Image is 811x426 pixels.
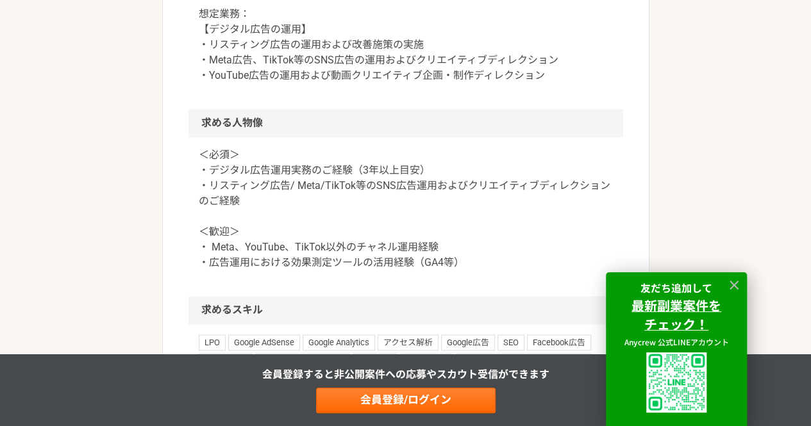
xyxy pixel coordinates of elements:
p: ＜必須＞ ・デジタル広告運用実務のご経験（3年以上目安） ・リスティング広告/ Meta/TikTok等のSNS広告運用およびクリエイティブディレクションのご経験 ＜歓迎＞ ・ Meta、You... [199,147,613,270]
a: 会員登録/ログイン [316,388,496,413]
h2: 求める人物像 [188,109,623,137]
span: LPO [199,334,226,350]
span: ユーザーインタビュー [255,353,350,368]
span: Google AdSense [228,334,300,350]
span: データ分析 [400,353,453,368]
a: 最新副業案件を [631,299,721,314]
strong: チェック！ [644,315,708,333]
p: 会員登録すると非公開案件への応募やスカウト受信ができます [262,367,549,382]
span: Facebook広告 [527,334,591,350]
span: アクセス解析 [378,334,439,350]
span: Twitter広告 [199,353,253,368]
span: Anycrew 公式LINEアカウント [624,336,729,347]
span: SEO [497,334,524,350]
strong: 友だち追加して [640,280,712,295]
img: uploaded%2F9x3B4GYyuJhK5sXzQK62fPT6XL62%2F_1i3i91es70ratxpc0n6.png [646,352,706,413]
h2: 求めるスキル [188,296,623,324]
a: チェック！ [644,317,708,332]
strong: 最新副業案件を [631,296,721,315]
span: 市場調査 [353,353,397,368]
span: Google Analytics [303,334,375,350]
span: マーケティングオートメーション [456,353,592,368]
span: Google広告 [441,334,495,350]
